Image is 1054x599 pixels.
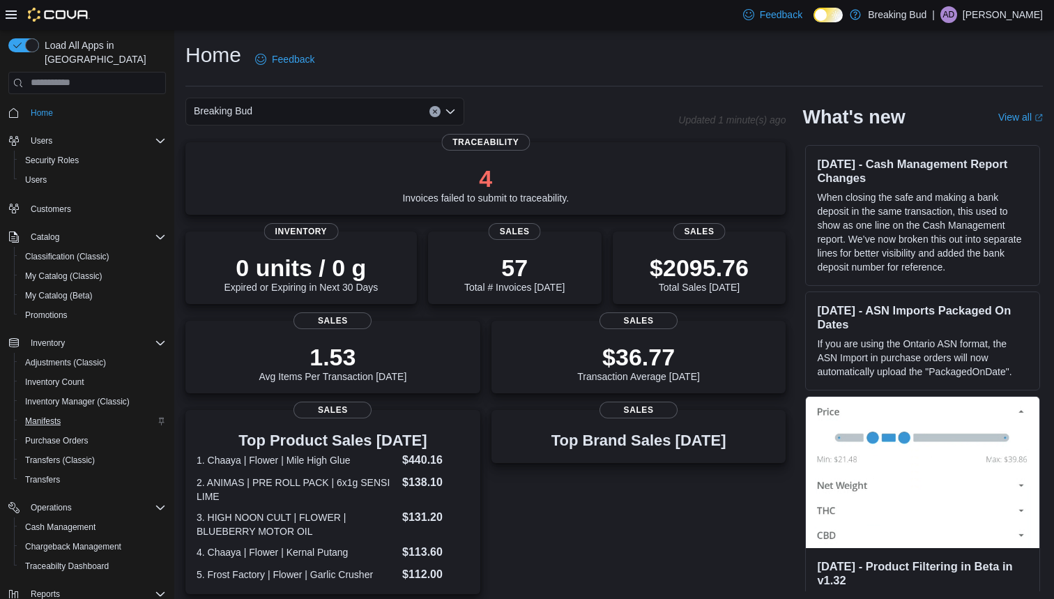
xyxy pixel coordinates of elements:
a: Inventory Count [20,374,90,391]
h3: Top Brand Sales [DATE] [551,432,726,449]
a: Adjustments (Classic) [20,354,112,371]
span: Inventory [264,223,339,240]
h2: What's new [802,106,905,128]
dd: $138.10 [402,474,469,491]
dt: 5. Frost Factory | Flower | Garlic Crusher [197,568,397,582]
span: Feedback [760,8,802,22]
p: 0 units / 0 g [224,254,378,282]
span: Promotions [25,310,68,321]
span: Inventory [25,335,166,351]
input: Dark Mode [814,8,843,22]
span: Adjustments (Classic) [20,354,166,371]
h3: [DATE] - ASN Imports Packaged On Dates [817,303,1028,331]
span: Inventory [31,338,65,349]
p: Updated 1 minute(s) ago [678,114,786,126]
span: Classification (Classic) [20,248,166,265]
span: Operations [25,499,166,516]
button: My Catalog (Classic) [14,266,171,286]
button: Users [25,132,58,149]
span: Transfers [20,471,166,488]
p: If you are using the Ontario ASN format, the ASN Import in purchase orders will now automatically... [817,337,1028,379]
p: 4 [402,165,569,192]
span: Promotions [20,307,166,324]
p: Breaking Bud [868,6,926,23]
span: My Catalog (Beta) [20,287,166,304]
button: Cash Management [14,517,171,537]
span: Users [25,132,166,149]
button: Customers [3,198,171,218]
div: Transaction Average [DATE] [577,343,700,382]
span: Transfers (Classic) [20,452,166,469]
a: Classification (Classic) [20,248,115,265]
span: Sales [293,312,372,329]
a: Transfers [20,471,66,488]
a: Cash Management [20,519,101,536]
span: Purchase Orders [25,435,89,446]
span: Security Roles [25,155,79,166]
span: Manifests [20,413,166,430]
span: Load All Apps in [GEOGRAPHIC_DATA] [39,38,166,66]
span: Sales [489,223,541,240]
dd: $440.16 [402,452,469,469]
a: Chargeback Management [20,538,127,555]
p: $2095.76 [650,254,749,282]
button: Security Roles [14,151,171,170]
span: Catalog [25,229,166,245]
h3: [DATE] - Cash Management Report Changes [817,157,1028,185]
p: | [932,6,935,23]
a: Traceabilty Dashboard [20,558,114,575]
a: View allExternal link [998,112,1043,123]
span: Sales [599,402,678,418]
button: Clear input [429,106,441,117]
button: Classification (Classic) [14,247,171,266]
p: [PERSON_NAME] [963,6,1043,23]
span: My Catalog (Beta) [25,290,93,301]
img: Cova [28,8,90,22]
dd: $112.00 [402,566,469,583]
a: Customers [25,201,77,218]
span: Breaking Bud [194,103,252,119]
span: Manifests [25,416,61,427]
a: Purchase Orders [20,432,94,449]
button: My Catalog (Beta) [14,286,171,305]
span: Inventory Count [20,374,166,391]
span: Traceability [441,134,530,151]
h3: [DATE] - Product Filtering in Beta in v1.32 [817,559,1028,587]
span: Purchase Orders [20,432,166,449]
span: Home [25,104,166,121]
span: Transfers [25,474,60,485]
button: Home [3,103,171,123]
p: $36.77 [577,343,700,371]
span: Users [25,174,47,185]
button: Chargeback Management [14,537,171,556]
button: Promotions [14,305,171,325]
div: Expired or Expiring in Next 30 Days [224,254,378,293]
p: 1.53 [259,343,406,371]
button: Adjustments (Classic) [14,353,171,372]
a: Manifests [20,413,66,430]
span: My Catalog (Classic) [20,268,166,285]
button: Manifests [14,411,171,431]
button: Inventory Count [14,372,171,392]
a: Inventory Manager (Classic) [20,393,135,410]
span: Users [20,172,166,188]
div: Invoices failed to submit to traceability. [402,165,569,204]
span: Home [31,107,53,119]
div: Axiao Daniels [940,6,957,23]
button: Traceabilty Dashboard [14,556,171,576]
a: Feedback [738,1,808,29]
p: 57 [464,254,565,282]
a: Users [20,172,52,188]
dd: $131.20 [402,509,469,526]
span: Traceabilty Dashboard [20,558,166,575]
dt: 3. HIGH NOON CULT | FLOWER | BLUEBERRY MOTOR OIL [197,510,397,538]
a: Home [25,105,59,121]
div: Total Sales [DATE] [650,254,749,293]
a: Security Roles [20,152,84,169]
h3: Top Product Sales [DATE] [197,432,469,449]
dt: 2. ANIMAS | PRE ROLL PACK | 6x1g SENSI LIME [197,476,397,503]
div: Avg Items Per Transaction [DATE] [259,343,406,382]
button: Catalog [25,229,65,245]
span: Inventory Manager (Classic) [25,396,130,407]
